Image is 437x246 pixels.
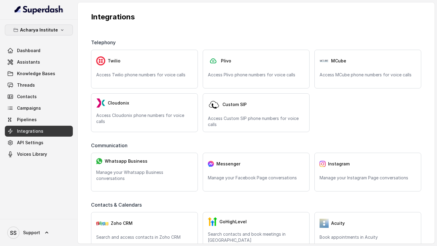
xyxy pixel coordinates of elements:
span: Contacts [17,94,37,100]
span: Plivo [221,58,231,64]
a: Dashboard [5,45,73,56]
p: Access MCube phone numbers for voice calls [320,72,416,78]
span: Integrations [17,128,43,134]
img: light.svg [15,5,63,15]
p: Manage your Whatsapp Business conversations [96,169,193,181]
span: Cloudonix [108,100,129,106]
img: instagram.04eb0078a085f83fc525.png [320,161,326,167]
img: whatsapp.f50b2aaae0bd8934e9105e63dc750668.svg [96,158,102,164]
p: Access Cloudonix phone numbers for voice calls [96,112,193,125]
img: zohoCRM.b78897e9cd59d39d120b21c64f7c2b3a.svg [96,221,108,225]
p: Access Plivo phone numbers for voice calls [208,72,304,78]
button: Acharya Institute [5,25,73,35]
img: plivo.d3d850b57a745af99832d897a96997ac.svg [208,56,218,66]
img: customSip.5d45856e11b8082b7328070e9c2309ec.svg [208,98,220,111]
text: SS [10,230,17,236]
span: Custom SIP [222,101,247,108]
span: MCube [331,58,346,64]
a: Threads [5,80,73,91]
img: twilio.7c09a4f4c219fa09ad352260b0a8157b.svg [96,56,105,65]
span: Dashboard [17,48,40,54]
img: 5vvjV8cQY1AVHSZc2N7qU9QabzYIM+zpgiA0bbq9KFoni1IQNE8dHPp0leJjYW31UJeOyZnSBUO77gdMaNhFCgpjLZzFnVhVC... [320,219,329,228]
span: Telephony [91,39,118,46]
a: Assistants [5,57,73,68]
span: Contacts & Calendars [91,201,144,208]
span: GoHighLevel [219,219,247,225]
p: Integrations [91,12,421,22]
span: Zoho CRM [111,220,133,226]
span: Voices Library [17,151,47,157]
span: Assistants [17,59,40,65]
img: LzEnlUgADIwsuYwsTIxNLkxQDEyBEgDTDZAMjs1Qgy9jUyMTMxBzEB8uASKBKLgDqFxF08kI1lQAAAABJRU5ErkJggg== [96,98,105,108]
img: messenger.2e14a0163066c29f9ca216c7989aa592.svg [208,161,214,167]
p: Search contacts and book meetings in [GEOGRAPHIC_DATA] [208,231,304,243]
img: Pj9IrDBdEGgAAAABJRU5ErkJggg== [320,59,329,62]
a: Integrations [5,126,73,137]
p: Search and access contacts in Zoho CRM [96,234,193,240]
img: GHL.59f7fa3143240424d279.png [208,217,217,226]
p: Access Custom SIP phone numbers for voice calls [208,115,304,128]
span: Instagram [328,161,350,167]
p: Manage your Instagram Page conversations [320,175,416,181]
span: Threads [17,82,35,88]
a: Campaigns [5,103,73,114]
span: API Settings [17,140,43,146]
a: Support [5,224,73,241]
p: Access Twilio phone numbers for voice calls [96,72,193,78]
a: API Settings [5,137,73,148]
span: Acuity [331,220,345,226]
a: Contacts [5,91,73,102]
span: Communication [91,142,130,149]
p: Manage your Facebook Page conversations [208,175,304,181]
span: Campaigns [17,105,41,111]
p: Book appointments in Acuity [320,234,416,240]
a: Voices Library [5,149,73,160]
p: Acharya Institute [20,26,58,34]
span: Knowledge Bases [17,71,55,77]
span: Support [23,230,40,236]
span: Whatsapp Business [105,158,147,164]
a: Pipelines [5,114,73,125]
a: Knowledge Bases [5,68,73,79]
span: Messenger [216,161,240,167]
span: Pipelines [17,117,37,123]
span: Twilio [108,58,120,64]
